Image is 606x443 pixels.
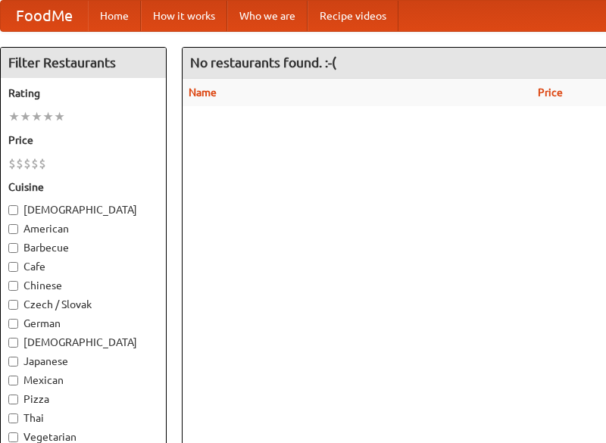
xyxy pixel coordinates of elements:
li: ★ [31,108,42,125]
label: Czech / Slovak [8,297,158,312]
a: FoodMe [1,1,88,31]
a: How it works [141,1,227,31]
label: Barbecue [8,240,158,255]
input: [DEMOGRAPHIC_DATA] [8,338,18,348]
a: Recipe videos [308,1,398,31]
label: Japanese [8,354,158,369]
input: Czech / Slovak [8,300,18,310]
h5: Rating [8,86,158,101]
input: Pizza [8,395,18,404]
label: Thai [8,410,158,426]
li: ★ [20,108,31,125]
input: American [8,224,18,234]
a: Who we are [227,1,308,31]
h5: Cuisine [8,179,158,195]
h4: Filter Restaurants [1,48,166,78]
label: American [8,221,158,236]
input: Japanese [8,357,18,367]
label: Mexican [8,373,158,388]
li: ★ [42,108,54,125]
li: ★ [8,108,20,125]
input: Thai [8,413,18,423]
a: Name [189,86,217,98]
input: Chinese [8,281,18,291]
li: $ [8,155,16,172]
input: [DEMOGRAPHIC_DATA] [8,205,18,215]
label: [DEMOGRAPHIC_DATA] [8,335,158,350]
li: $ [39,155,46,172]
label: Chinese [8,278,158,293]
input: Vegetarian [8,432,18,442]
li: $ [23,155,31,172]
a: Home [88,1,141,31]
ng-pluralize: No restaurants found. :-( [190,55,336,70]
label: [DEMOGRAPHIC_DATA] [8,202,158,217]
input: Mexican [8,376,18,385]
a: Price [538,86,563,98]
li: $ [16,155,23,172]
input: German [8,319,18,329]
li: ★ [54,108,65,125]
label: Cafe [8,259,158,274]
label: Pizza [8,392,158,407]
li: $ [31,155,39,172]
h5: Price [8,133,158,148]
label: German [8,316,158,331]
input: Cafe [8,262,18,272]
input: Barbecue [8,243,18,253]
